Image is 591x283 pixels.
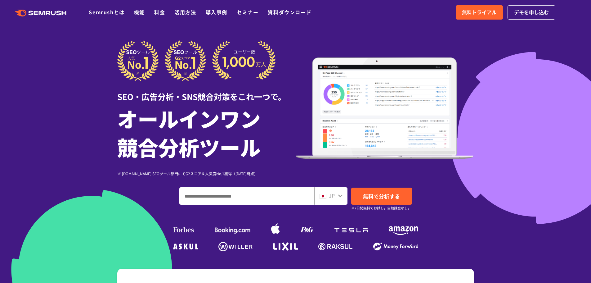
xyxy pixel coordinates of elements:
span: JP [329,192,335,199]
a: 無料で分析する [351,188,412,205]
div: ※ [DOMAIN_NAME] SEOツール部門にてG2スコア＆人気度No.1獲得（[DATE]時点） [117,171,296,176]
span: 無料トライアル [462,8,497,16]
small: ※7日間無料でお試し。自動課金なし。 [351,205,411,211]
input: ドメイン、キーワードまたはURLを入力してください [180,188,314,204]
span: 無料で分析する [363,192,400,200]
span: デモを申し込む [514,8,549,16]
a: デモを申し込む [508,5,555,20]
a: Semrushとは [89,8,124,16]
a: セミナー [237,8,258,16]
a: 活用方法 [174,8,196,16]
a: 導入事例 [206,8,227,16]
a: 料金 [154,8,165,16]
a: 機能 [134,8,145,16]
a: 無料トライアル [456,5,503,20]
a: 資料ダウンロード [268,8,311,16]
div: SEO・広告分析・SNS競合対策をこれ一つで。 [117,81,296,103]
h1: オールインワン 競合分析ツール [117,104,296,161]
